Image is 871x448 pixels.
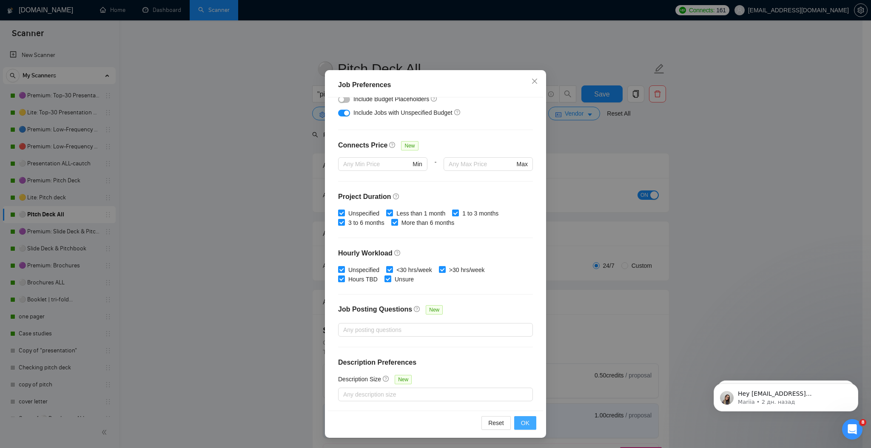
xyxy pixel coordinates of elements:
span: 3 to 6 months [345,218,388,227]
span: question-circle [393,193,400,200]
span: 1 to 3 months [459,209,502,218]
h4: Description Preferences [338,357,533,368]
span: 8 [860,419,866,426]
h4: Connects Price [338,140,387,150]
span: Unspecified [345,209,383,218]
h4: Project Duration [338,192,533,202]
span: Reset [488,418,504,428]
h4: Job Posting Questions [338,304,412,315]
span: >30 hrs/week [446,265,488,275]
span: <30 hrs/week [393,265,435,275]
span: Unsure [391,275,417,284]
span: Include Budget Placeholders [353,96,429,102]
span: question-circle [383,375,390,382]
div: Job Preferences [338,80,533,90]
iframe: Intercom live chat [842,419,862,439]
span: close [531,78,538,85]
span: question-circle [431,95,438,102]
span: question-circle [454,109,461,116]
div: - [427,157,444,181]
button: OK [514,416,536,430]
span: Min [413,159,422,169]
span: Unspecified [345,265,383,275]
span: question-circle [414,306,421,312]
span: New [395,375,412,384]
button: Reset [481,416,511,430]
input: Any Min Price [343,159,411,169]
h5: Description Size [338,374,381,384]
h4: Hourly Workload [338,248,533,258]
span: New [401,141,418,150]
span: question-circle [394,250,401,256]
button: Close [523,70,546,93]
span: Less than 1 month [393,209,449,218]
input: Any Max Price [449,159,515,169]
span: More than 6 months [398,218,458,227]
span: Hours TBD [345,275,381,284]
span: New [426,305,443,315]
span: question-circle [389,142,396,148]
span: Max [517,159,528,169]
span: Include Jobs with Unspecified Budget [353,109,453,116]
iframe: Intercom notifications сообщение [701,366,871,425]
span: OK [521,418,529,428]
